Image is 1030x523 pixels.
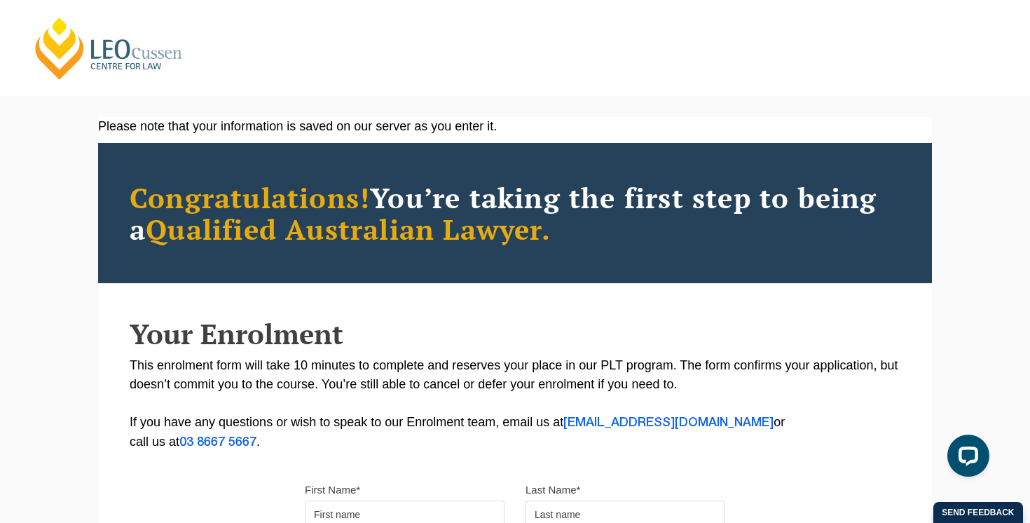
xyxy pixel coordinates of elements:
[526,483,580,497] label: Last Name*
[98,117,932,136] div: Please note that your information is saved on our server as you enter it.
[936,429,995,488] iframe: LiveChat chat widget
[130,318,900,349] h2: Your Enrolment
[130,179,370,216] span: Congratulations!
[563,417,774,428] a: [EMAIL_ADDRESS][DOMAIN_NAME]
[130,182,900,245] h2: You’re taking the first step to being a
[130,356,900,452] p: This enrolment form will take 10 minutes to complete and reserves your place in our PLT program. ...
[32,15,186,81] a: [PERSON_NAME] Centre for Law
[305,483,360,497] label: First Name*
[179,437,256,448] a: 03 8667 5667
[146,210,551,247] span: Qualified Australian Lawyer.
